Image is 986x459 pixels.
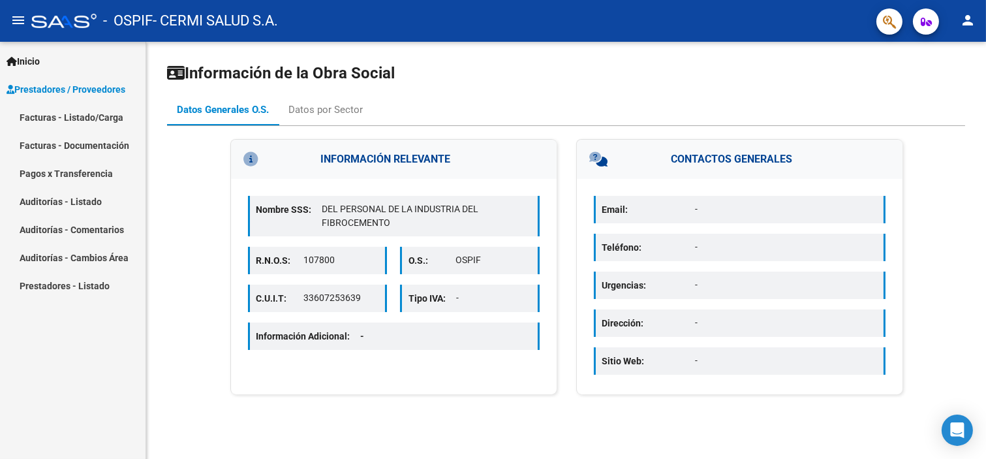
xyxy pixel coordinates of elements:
[288,103,363,117] div: Datos por Sector
[153,7,278,35] span: - CERMI SALUD S.A.
[602,316,695,330] p: Dirección:
[602,240,695,255] p: Teléfono:
[303,253,378,267] p: 107800
[256,253,303,268] p: R.N.O.S:
[167,63,965,84] h1: Información de la Obra Social
[231,140,557,179] h3: INFORMACIÓN RELEVANTE
[695,316,877,330] p: -
[455,253,531,267] p: OSPIF
[695,240,877,254] p: -
[408,291,456,306] p: Tipo IVA:
[256,291,303,306] p: C.U.I.T:
[7,54,40,69] span: Inicio
[942,415,973,446] div: Open Intercom Messenger
[322,202,531,230] p: DEL PERSONAL DE LA INDUSTRIA DEL FIBROCEMENTO
[256,202,322,217] p: Nombre SSS:
[7,82,125,97] span: Prestadores / Proveedores
[177,103,269,117] div: Datos Generales O.S.
[256,329,375,343] p: Información Adicional:
[408,253,455,268] p: O.S.:
[602,354,695,368] p: Sitio Web:
[303,291,378,305] p: 33607253639
[960,12,976,28] mat-icon: person
[602,202,695,217] p: Email:
[103,7,153,35] span: - OSPIF
[577,140,902,179] h3: CONTACTOS GENERALES
[695,278,877,292] p: -
[602,278,695,293] p: Urgencias:
[361,331,365,341] span: -
[695,354,877,368] p: -
[10,12,26,28] mat-icon: menu
[695,202,877,216] p: -
[456,291,531,305] p: -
